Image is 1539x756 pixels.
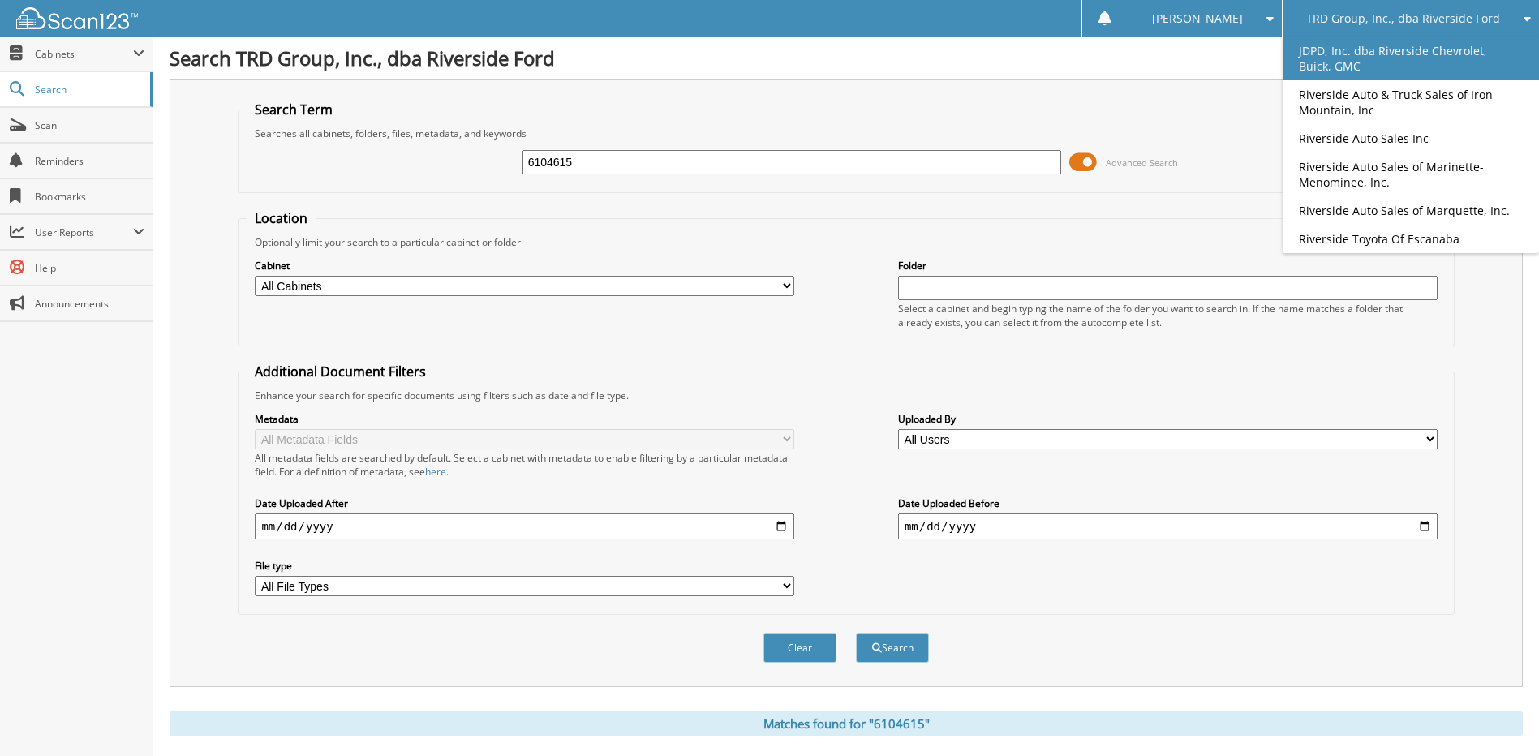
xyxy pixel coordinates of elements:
label: Date Uploaded After [255,496,794,510]
span: TRD Group, Inc., dba Riverside Ford [1306,14,1500,24]
button: Clear [763,633,836,663]
div: Matches found for "6104615" [170,711,1523,736]
label: Cabinet [255,259,794,273]
a: Riverside Auto Sales of Marinette-Menominee, Inc. [1283,152,1539,196]
div: Select a cabinet and begin typing the name of the folder you want to search in. If the name match... [898,302,1438,329]
span: Search [35,83,142,97]
span: Reminders [35,154,144,168]
label: Uploaded By [898,412,1438,426]
legend: Search Term [247,101,341,118]
label: File type [255,559,794,573]
img: scan123-logo-white.svg [16,7,138,29]
a: here [425,465,446,479]
a: JDPD, Inc. dba Riverside Chevrolet, Buick, GMC [1283,37,1539,80]
span: Announcements [35,297,144,311]
div: Enhance your search for specific documents using filters such as date and file type. [247,389,1445,402]
legend: Additional Document Filters [247,363,434,380]
span: Scan [35,118,144,132]
span: Cabinets [35,47,133,61]
input: start [255,513,794,539]
label: Date Uploaded Before [898,496,1438,510]
a: Riverside Auto Sales of Marquette, Inc. [1283,196,1539,225]
h1: Search TRD Group, Inc., dba Riverside Ford [170,45,1523,71]
span: [PERSON_NAME] [1152,14,1243,24]
div: All metadata fields are searched by default. Select a cabinet with metadata to enable filtering b... [255,451,794,479]
a: Riverside Auto Sales Inc [1283,124,1539,152]
a: Riverside Toyota Of Escanaba [1283,225,1539,253]
span: Bookmarks [35,190,144,204]
a: Riverside Auto & Truck Sales of Iron Mountain, Inc [1283,80,1539,124]
label: Metadata [255,412,794,426]
div: Searches all cabinets, folders, files, metadata, and keywords [247,127,1445,140]
div: Optionally limit your search to a particular cabinet or folder [247,235,1445,249]
span: User Reports [35,226,133,239]
span: Advanced Search [1106,157,1178,169]
input: end [898,513,1438,539]
button: Search [856,633,929,663]
legend: Location [247,209,316,227]
span: Help [35,261,144,275]
iframe: Chat Widget [1458,678,1539,756]
label: Folder [898,259,1438,273]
